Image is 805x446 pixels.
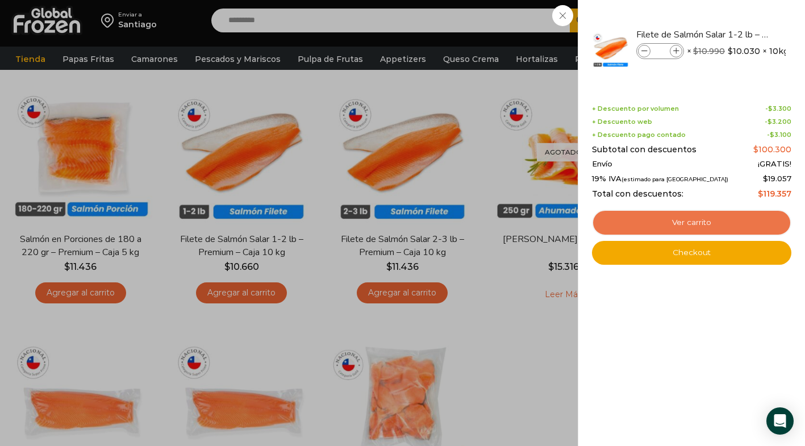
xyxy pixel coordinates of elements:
[763,174,768,183] span: $
[687,43,789,59] span: × × 10kg
[758,189,791,199] bdi: 119.357
[766,407,794,435] div: Open Intercom Messenger
[767,131,791,139] span: -
[592,210,791,236] a: Ver carrito
[592,145,696,155] span: Subtotal con descuentos
[768,105,791,112] bdi: 3.300
[622,176,728,182] small: (estimado para [GEOGRAPHIC_DATA])
[763,174,791,183] span: 19.057
[768,118,772,126] span: $
[592,118,652,126] span: + Descuento web
[765,118,791,126] span: -
[693,46,725,56] bdi: 10.990
[592,160,612,169] span: Envío
[770,131,791,139] bdi: 3.100
[753,144,791,155] bdi: 100.300
[758,189,763,199] span: $
[693,46,698,56] span: $
[768,105,773,112] span: $
[770,131,774,139] span: $
[758,160,791,169] span: ¡GRATIS!
[592,189,683,199] span: Total con descuentos:
[765,105,791,112] span: -
[728,45,733,57] span: $
[768,118,791,126] bdi: 3.200
[592,174,728,184] span: 19% IVA
[652,45,669,57] input: Product quantity
[592,131,686,139] span: + Descuento pago contado
[753,144,758,155] span: $
[728,45,760,57] bdi: 10.030
[636,28,771,41] a: Filete de Salmón Salar 1-2 lb – Premium - Caja 10 kg
[592,241,791,265] a: Checkout
[592,105,679,112] span: + Descuento por volumen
